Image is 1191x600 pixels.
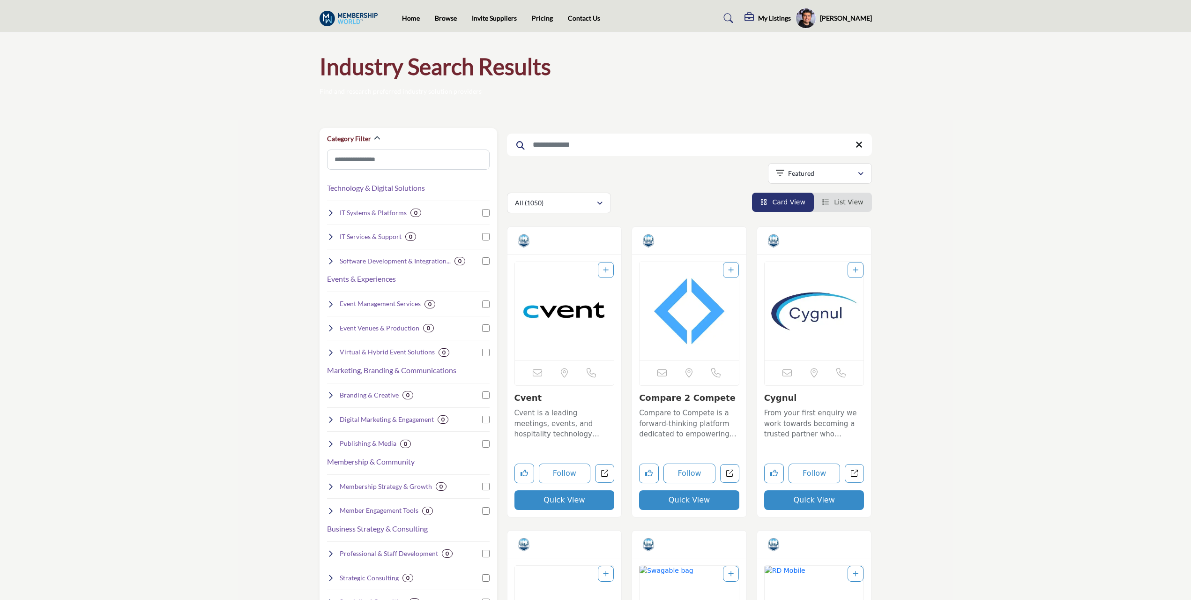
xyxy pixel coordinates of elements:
img: Vetted Partners Badge Icon [641,538,655,552]
a: Pricing [532,14,553,22]
b: 0 [458,258,462,264]
h4: Member Engagement Tools : Technology and platforms to connect members. [340,506,418,515]
div: 0 Results For Strategic Consulting [402,574,413,582]
span: Card View [772,198,805,206]
button: Featured [768,163,872,184]
div: 0 Results For Branding & Creative [402,391,413,399]
b: 0 [446,550,449,557]
div: 0 Results For Publishing & Media [400,440,411,448]
div: 0 Results For Membership Strategy & Growth [436,482,447,491]
div: 0 Results For Software Development & Integration [454,257,465,265]
button: Follow [539,464,591,483]
a: Open Listing in new tab [640,262,739,360]
a: Add To List [728,266,734,274]
a: Browse [435,14,457,22]
h4: Event Venues & Production : Physical spaces and production services for live events. [340,323,419,333]
img: Vetted Partners Badge Icon [641,234,655,248]
img: Vetted Partners Badge Icon [767,234,781,248]
a: View Card [760,198,805,206]
div: 0 Results For IT Services & Support [405,232,416,241]
input: Select Professional & Staff Development checkbox [482,550,490,557]
b: 0 [442,349,446,356]
img: Vetted Partners Badge Icon [767,538,781,552]
a: Open Listing in new tab [515,262,614,360]
a: Search [715,11,739,26]
div: 0 Results For Digital Marketing & Engagement [438,415,448,424]
button: All (1050) [507,193,611,213]
span: List View [834,198,863,206]
div: 0 Results For Event Venues & Production [423,324,434,332]
b: 0 [404,441,407,447]
h4: Virtual & Hybrid Event Solutions : Digital tools and platforms for hybrid and virtual events. [340,347,435,357]
h5: [PERSON_NAME] [820,14,872,23]
h4: IT Systems & Platforms : Core systems like CRM, AMS, EMS, CMS, and LMS. [340,208,407,217]
input: Search Category [327,150,490,170]
input: Select Event Management Services checkbox [482,300,490,308]
div: 0 Results For Professional & Staff Development [442,549,453,558]
li: Card View [752,193,814,212]
h4: Publishing & Media : Content creation, publishing, and advertising. [340,439,396,448]
button: Technology & Digital Solutions [327,182,425,194]
img: Vetted Partners Badge Icon [517,538,531,552]
h4: Software Development & Integration : Custom software builds and system integrations. [340,256,451,266]
input: Select Software Development & Integration checkbox [482,257,490,265]
a: Open cygnul in new tab [845,464,864,483]
p: Cvent is a leading meetings, events, and hospitality technology provider with 4,800+ employees an... [514,408,615,440]
p: Featured [788,169,814,178]
h2: Category Filter [327,134,371,143]
div: My Listings [744,13,791,24]
input: Select Membership Strategy & Growth checkbox [482,483,490,490]
a: Contact Us [568,14,600,22]
h3: Cygnul [764,393,864,403]
img: Site Logo [320,11,383,26]
a: Cvent [514,393,542,403]
a: Cvent is a leading meetings, events, and hospitality technology provider with 4,800+ employees an... [514,405,615,440]
a: Compare 2 Compete [639,393,736,403]
button: Quick View [764,490,864,510]
a: Cygnul [764,393,797,403]
h4: Branding & Creative : Visual identity, design, and multimedia. [340,390,399,400]
h3: Cvent [514,393,615,403]
a: Invite Suppliers [472,14,517,22]
a: Home [402,14,420,22]
input: Select Publishing & Media checkbox [482,440,490,448]
a: Add To List [603,266,609,274]
h3: Membership & Community [327,456,415,467]
button: Follow [789,464,841,483]
div: 0 Results For Event Management Services [424,300,435,308]
h4: Event Management Services : Planning, logistics, and event registration. [340,299,421,308]
h4: Membership Strategy & Growth : Consulting, recruitment, and non-dues revenue. [340,482,432,491]
div: 0 Results For IT Systems & Platforms [410,209,421,217]
button: Like listing [764,464,784,483]
button: Follow [663,464,715,483]
p: All (1050) [515,198,543,208]
p: Find and research preferred industry solution providers [320,87,482,96]
b: 0 [441,416,445,423]
button: Business Strategy & Consulting [327,523,428,534]
h3: Compare 2 Compete [639,393,739,403]
button: Quick View [514,490,615,510]
a: Open cvent in new tab [595,464,614,483]
a: Open Listing in new tab [765,262,864,360]
p: From your first enquiry we work towards becoming a trusted partner who understands you and your o... [764,408,864,440]
b: 0 [426,508,429,514]
input: Search Keyword [507,134,872,156]
a: Add To List [853,266,858,274]
input: Select Branding & Creative checkbox [482,391,490,399]
a: Add To List [603,570,609,577]
a: View List [822,198,863,206]
b: 0 [439,483,443,490]
input: Select Virtual & Hybrid Event Solutions checkbox [482,349,490,356]
b: 0 [414,210,417,216]
div: 0 Results For Member Engagement Tools [422,507,433,515]
img: Cvent [515,262,614,360]
input: Select IT Systems & Platforms checkbox [482,209,490,217]
h4: Professional & Staff Development : Training, coaching, and leadership programs. [340,549,438,558]
img: Compare 2 Compete [640,262,739,360]
h4: Digital Marketing & Engagement : Campaigns, email marketing, and digital strategies. [340,415,434,424]
button: Quick View [639,490,739,510]
b: 0 [428,301,432,307]
h4: IT Services & Support : Ongoing technology support, hosting, and security. [340,232,402,241]
input: Select IT Services & Support checkbox [482,233,490,240]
